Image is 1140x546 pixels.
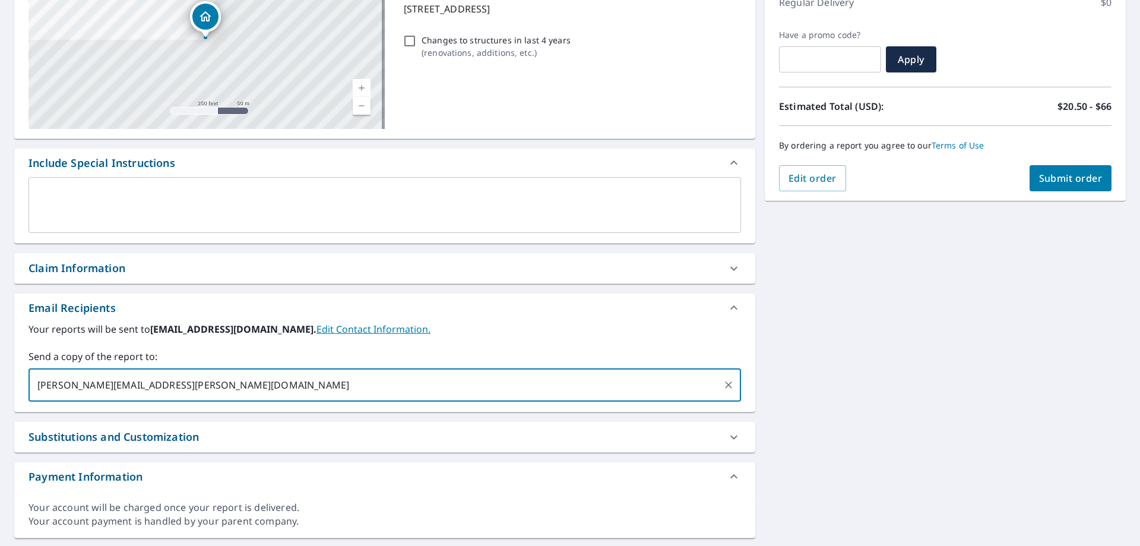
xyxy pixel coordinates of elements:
div: Substitutions and Customization [28,429,199,445]
button: Edit order [779,165,846,191]
div: Your account will be charged once your report is delivered. [28,501,741,515]
span: Edit order [788,172,837,185]
div: Claim Information [28,260,125,276]
div: Payment Information [14,462,755,491]
button: Apply [886,46,936,72]
label: Your reports will be sent to [28,322,741,336]
label: Send a copy of the report to: [28,349,741,364]
span: Apply [895,53,927,66]
div: Substitutions and Customization [14,422,755,452]
p: Estimated Total (USD): [779,99,945,113]
div: Include Special Instructions [28,155,175,171]
div: Your account payment is handled by your parent company. [28,515,741,528]
a: Terms of Use [932,140,984,151]
div: Email Recipients [14,293,755,322]
p: Changes to structures in last 4 years [422,34,571,46]
p: ( renovations, additions, etc. ) [422,46,571,59]
b: [EMAIL_ADDRESS][DOMAIN_NAME]. [150,323,316,336]
button: Submit order [1030,165,1112,191]
a: Current Level 17, Zoom In [353,79,370,97]
p: [STREET_ADDRESS] [404,2,736,16]
div: Dropped pin, building 1, Residential property, 2979 NW 220th St Edmond, OK 73025 [190,1,221,38]
div: Include Special Instructions [14,149,755,177]
p: $20.50 - $66 [1057,99,1111,113]
span: Submit order [1039,172,1103,185]
div: Claim Information [14,253,755,283]
a: EditContactInfo [316,323,430,336]
a: Current Level 17, Zoom Out [353,97,370,115]
button: Clear [720,377,737,393]
p: By ordering a report you agree to our [779,140,1111,151]
div: Email Recipients [28,300,116,316]
div: Payment Information [28,469,142,485]
label: Have a promo code? [779,30,881,40]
